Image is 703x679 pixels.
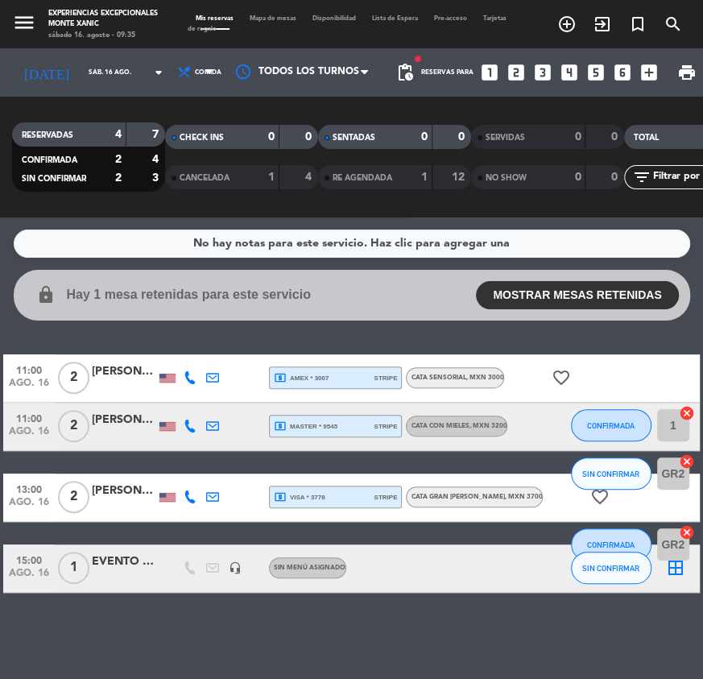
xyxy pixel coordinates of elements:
[12,57,81,87] i: [DATE]
[274,565,345,571] span: Sin menú asignado
[22,131,73,139] span: RESERVADAS
[582,470,639,478] span: SIN CONFIRMAR
[571,457,651,490] button: SIN CONFIRMAR
[426,15,475,22] span: Pre-acceso
[458,131,468,143] strong: 0
[374,373,397,383] span: stripe
[9,497,49,515] span: ago. 16
[268,131,275,143] strong: 0
[9,408,49,427] span: 11:00
[152,129,162,140] strong: 7
[679,405,695,421] i: cancel
[611,172,621,183] strong: 0
[486,134,525,142] span: SERVIDAS
[486,174,527,182] span: NO SHOW
[58,362,89,394] span: 2
[115,154,122,165] strong: 2
[549,10,585,38] span: RESERVAR MESA
[9,568,49,586] span: ago. 16
[304,15,364,22] span: Disponibilidad
[664,14,683,34] i: search
[188,15,242,22] span: Mis reservas
[333,134,375,142] span: SENTADAS
[193,234,510,253] div: No hay notas para este servicio. Haz clic para agregar una
[679,524,695,540] i: cancel
[632,168,651,187] i: filter_list
[274,420,337,433] span: master * 9545
[620,10,655,38] span: Reserva especial
[559,62,580,83] i: looks_4
[36,285,56,304] i: lock
[115,129,122,140] strong: 4
[374,421,397,432] span: stripe
[411,494,542,500] span: CATA GRAN [PERSON_NAME]
[469,423,507,429] span: , MXN 3200
[48,30,163,40] div: sábado 16. agosto - 09:35
[180,174,230,182] span: CANCELADA
[639,62,660,83] i: add_box
[9,479,49,498] span: 13:00
[242,15,304,22] span: Mapa de mesas
[551,368,570,387] i: favorite_border
[421,131,428,143] strong: 0
[634,134,659,142] span: TOTAL
[274,420,287,433] i: local_atm
[364,15,426,22] span: Lista de Espera
[532,62,553,83] i: looks_3
[58,481,89,513] span: 2
[587,421,635,430] span: CONFIRMADA
[679,453,695,470] i: cancel
[305,131,315,143] strong: 0
[452,172,468,183] strong: 12
[465,375,503,381] span: , MXN 3000
[9,378,49,396] span: ago. 16
[92,362,156,381] div: [PERSON_NAME]
[571,528,651,561] button: CONFIRMADA
[411,423,507,429] span: CATA CON MIELES
[585,10,620,38] span: WALK IN
[12,10,36,39] button: menu
[22,156,77,164] span: CONFIRMADA
[305,172,315,183] strong: 4
[411,375,503,381] span: CATA SENSORIAL
[395,63,415,82] span: pending_actions
[12,10,36,35] i: menu
[571,409,651,441] button: CONFIRMADA
[92,411,156,429] div: [PERSON_NAME]
[22,175,86,183] span: SIN CONFIRMAR
[149,63,168,82] i: arrow_drop_down
[9,550,49,569] span: 15:00
[666,558,685,578] i: border_all
[571,552,651,584] button: SIN CONFIRMAR
[504,494,542,500] span: , MXN 3700
[374,492,397,503] span: stripe
[593,14,612,34] i: exit_to_app
[92,482,156,500] div: [PERSON_NAME]
[421,68,473,77] span: Reservas para
[58,410,89,442] span: 2
[58,552,89,584] span: 1
[274,491,287,503] i: local_atm
[476,281,678,309] button: MOSTRAR MESAS RETENIDAS
[574,131,581,143] strong: 0
[48,8,163,29] div: Experiencias Excepcionales Monte Xanic
[229,561,242,574] i: headset_mic
[582,564,639,573] span: SIN CONFIRMAR
[574,172,581,183] strong: 0
[413,54,423,64] span: fiber_manual_record
[589,487,609,507] i: favorite_border
[655,10,691,38] span: BUSCAR
[333,174,392,182] span: RE AGENDADA
[421,172,428,183] strong: 1
[180,134,224,142] span: CHECK INS
[506,62,527,83] i: looks_two
[585,62,606,83] i: looks_5
[628,14,647,34] i: turned_in_not
[67,284,311,305] span: Hay 1 mesa retenidas para este servicio
[274,371,287,384] i: local_atm
[479,62,500,83] i: looks_one
[557,14,577,34] i: add_circle_outline
[9,360,49,379] span: 11:00
[115,172,122,184] strong: 2
[274,491,325,503] span: visa * 3778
